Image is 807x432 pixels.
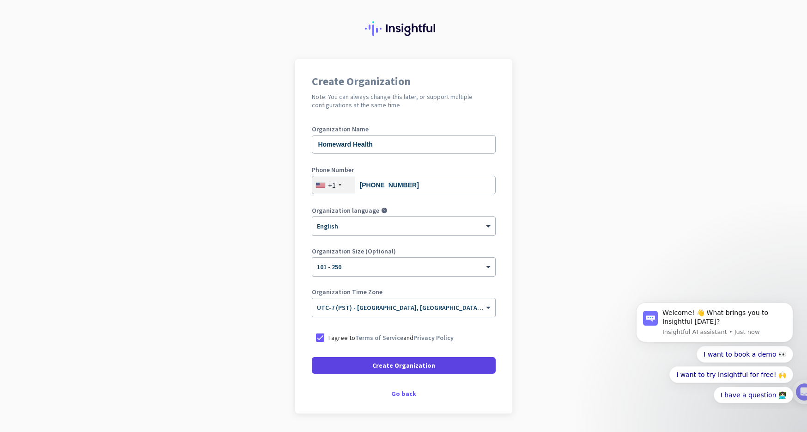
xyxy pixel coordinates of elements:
div: Go back [312,390,496,397]
label: Phone Number [312,167,496,173]
p: I agree to and [328,333,454,342]
i: help [381,207,388,214]
span: Create Organization [372,361,435,370]
div: +1 [328,180,336,190]
label: Organization language [312,207,379,214]
a: Privacy Policy [413,333,454,342]
a: Terms of Service [355,333,403,342]
iframe: Intercom notifications message [622,294,807,409]
label: Organization Time Zone [312,289,496,295]
button: Create Organization [312,357,496,374]
h1: Create Organization [312,76,496,87]
label: Organization Size (Optional) [312,248,496,254]
h2: Note: You can always change this later, or support multiple configurations at the same time [312,93,496,109]
input: 201-555-0123 [312,176,496,194]
label: Organization Name [312,126,496,132]
img: Insightful [365,21,443,36]
input: What is the name of your organization? [312,135,496,154]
